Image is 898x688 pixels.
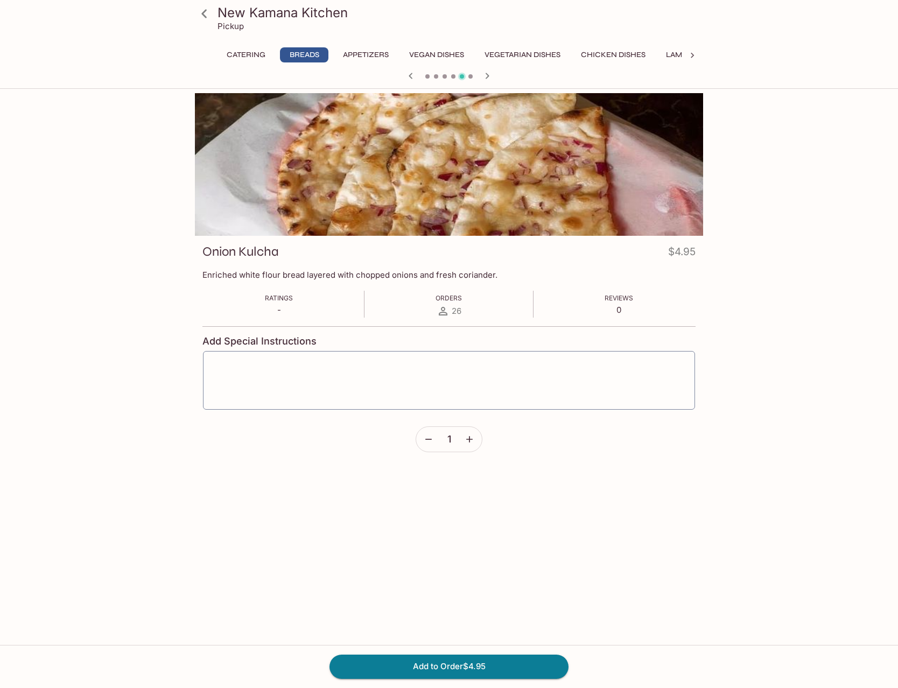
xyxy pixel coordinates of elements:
button: Vegan Dishes [403,47,470,62]
button: Lamb Dishes [660,47,721,62]
span: Ratings [265,294,293,302]
span: 1 [447,433,451,445]
h4: Add Special Instructions [202,335,696,347]
button: Appetizers [337,47,395,62]
button: Breads [280,47,328,62]
h4: $4.95 [668,243,696,264]
h3: New Kamana Kitchen [218,4,699,21]
button: Add to Order$4.95 [329,655,569,678]
span: Orders [436,294,462,302]
p: Pickup [218,21,244,31]
p: 0 [605,305,633,315]
p: - [265,305,293,315]
span: 26 [452,306,461,316]
span: Reviews [605,294,633,302]
div: Onion Kulcha [195,93,703,236]
p: Enriched white flour bread layered with chopped onions and fresh coriander. [202,270,696,280]
h3: Onion Kulcha [202,243,279,260]
button: Catering [221,47,271,62]
button: Chicken Dishes [575,47,651,62]
button: Vegetarian Dishes [479,47,566,62]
